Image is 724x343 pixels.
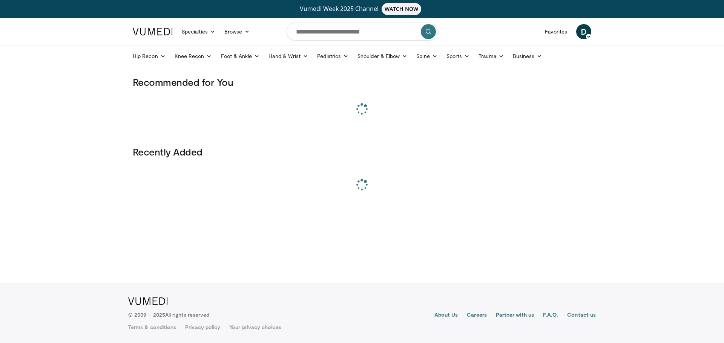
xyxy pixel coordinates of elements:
a: Careers [467,311,487,320]
a: Shoulder & Elbow [353,49,412,64]
a: Contact us [567,311,596,320]
span: All rights reserved [165,311,209,318]
a: Trauma [474,49,508,64]
a: Hand & Wrist [264,49,313,64]
a: Pediatrics [313,49,353,64]
a: Knee Recon [170,49,216,64]
p: © 2009 – 2025 [128,311,209,319]
h3: Recently Added [133,146,591,158]
a: Your privacy choices [229,323,281,331]
a: Spine [412,49,442,64]
a: About Us [434,311,458,320]
a: Terms & conditions [128,323,176,331]
h3: Recommended for You [133,76,591,88]
a: Privacy policy [185,323,220,331]
span: WATCH NOW [382,3,422,15]
a: Favorites [540,24,572,39]
a: Specialties [177,24,220,39]
a: Foot & Ankle [216,49,264,64]
a: Partner with us [496,311,534,320]
a: F.A.Q. [543,311,558,320]
a: Business [508,49,547,64]
img: VuMedi Logo [133,28,173,35]
a: D [576,24,591,39]
input: Search topics, interventions [287,23,437,41]
a: Browse [220,24,255,39]
a: Vumedi Week 2025 ChannelWATCH NOW [134,3,590,15]
img: VuMedi Logo [128,297,168,305]
a: Hip Recon [128,49,170,64]
a: Sports [442,49,474,64]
